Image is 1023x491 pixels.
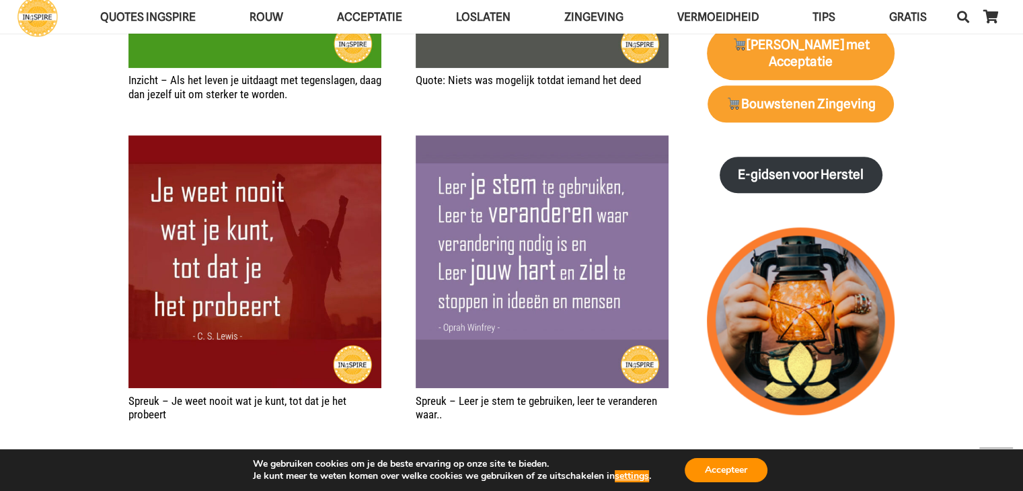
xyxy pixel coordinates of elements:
span: QUOTES INGSPIRE [100,10,196,24]
a: Spreuk – Leer je stem te gebruiken, leer te veranderen waar.. [416,394,657,421]
img: Spreuk: Je weet nooit wat je kunt, tot dat je het probeert [128,135,381,388]
p: We gebruiken cookies om je de beste ervaring op onze site te bieden. [253,458,651,470]
button: Accepteer [685,458,767,482]
strong: E-gidsen voor Herstel [738,167,864,182]
span: Acceptatie [337,10,402,24]
span: ROUW [250,10,283,24]
img: 🛒 [733,38,746,50]
a: Spreuk – Leer je stem te gebruiken, leer te veranderen waar.. [416,135,669,388]
span: VERMOEIDHEID [677,10,759,24]
a: Inzicht – Als het leven je uitdaagt met tegenslagen, daag dan jezelf uit om sterker te worden. [128,73,381,100]
strong: [PERSON_NAME] met Acceptatie [732,37,870,69]
p: Je kunt meer te weten komen over welke cookies we gebruiken of ze uitschakelen in . [253,470,651,482]
img: 🛒 [727,97,740,110]
button: settings [615,470,649,482]
a: Terug naar top [979,447,1013,481]
span: GRATIS [889,10,927,24]
a: Spreuk – Je weet nooit wat je kunt, tot dat je het probeert [128,394,346,421]
a: Quote: Niets was mogelijk totdat iemand het deed [416,73,641,87]
img: Spreuk: Leer je stem te gebruiken, te veranderen waar nodig is, leer jouw hart te stoppen in idee... [416,135,669,388]
a: E-gidsen voor Herstel [720,157,882,194]
span: Loslaten [456,10,510,24]
span: TIPS [812,10,835,24]
span: Zingeving [564,10,623,24]
a: 🛒Bouwstenen Zingeving [708,85,894,122]
a: 🛒[PERSON_NAME] met Acceptatie [707,26,895,80]
strong: Bouwstenen Zingeving [726,96,876,112]
a: Spreuk – Je weet nooit wat je kunt, tot dat je het probeert [128,135,381,388]
img: lichtpuntjes voor in donkere tijden [707,227,895,415]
